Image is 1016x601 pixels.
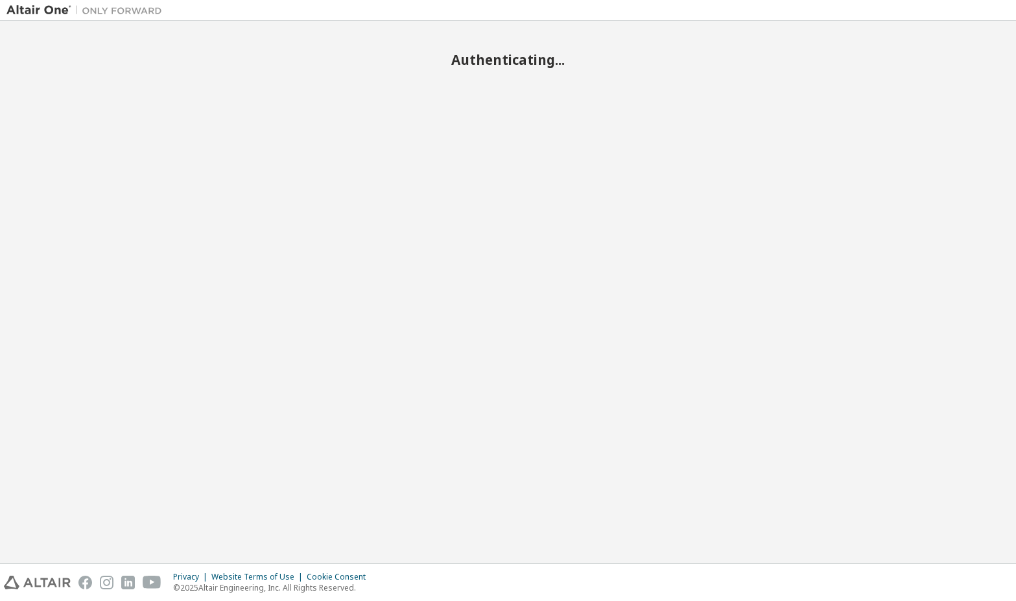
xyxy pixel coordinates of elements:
img: youtube.svg [143,576,161,589]
img: altair_logo.svg [4,576,71,589]
p: © 2025 Altair Engineering, Inc. All Rights Reserved. [173,582,373,593]
div: Privacy [173,572,211,582]
div: Website Terms of Use [211,572,307,582]
img: Altair One [6,4,169,17]
div: Cookie Consent [307,572,373,582]
h2: Authenticating... [6,51,1010,68]
img: facebook.svg [78,576,92,589]
img: linkedin.svg [121,576,135,589]
img: instagram.svg [100,576,113,589]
